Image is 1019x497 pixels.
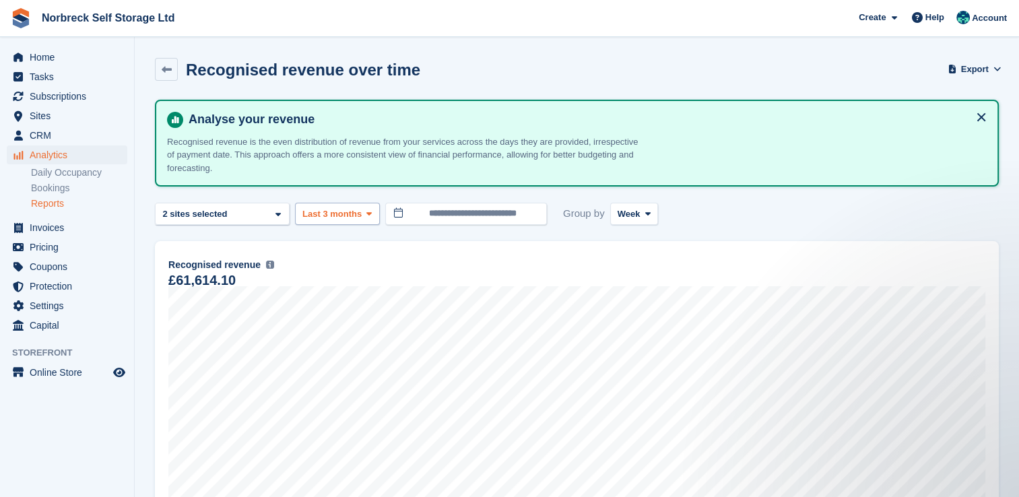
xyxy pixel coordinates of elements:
[7,238,127,257] a: menu
[266,261,274,269] img: icon-info-grey-7440780725fd019a000dd9b08b2336e03edf1995a4989e88bcd33f0948082b44.svg
[31,166,127,179] a: Daily Occupancy
[950,58,999,80] button: Export
[30,145,110,164] span: Analytics
[961,63,989,76] span: Export
[925,11,944,24] span: Help
[183,112,987,127] h4: Analyse your revenue
[168,275,236,286] div: £61,614.10
[302,207,362,221] span: Last 3 months
[7,48,127,67] a: menu
[11,8,31,28] img: stora-icon-8386f47178a22dfd0bd8f6a31ec36ba5ce8667c1dd55bd0f319d3a0aa187defe.svg
[30,87,110,106] span: Subscriptions
[610,203,658,225] button: Week
[30,238,110,257] span: Pricing
[7,316,127,335] a: menu
[7,277,127,296] a: menu
[618,207,640,221] span: Week
[859,11,886,24] span: Create
[7,218,127,237] a: menu
[7,67,127,86] a: menu
[563,203,605,225] span: Group by
[972,11,1007,25] span: Account
[7,145,127,164] a: menu
[30,106,110,125] span: Sites
[30,277,110,296] span: Protection
[956,11,970,24] img: Sally King
[30,363,110,382] span: Online Store
[30,218,110,237] span: Invoices
[31,197,127,210] a: Reports
[7,87,127,106] a: menu
[36,7,180,29] a: Norbreck Self Storage Ltd
[30,316,110,335] span: Capital
[7,257,127,276] a: menu
[30,48,110,67] span: Home
[7,106,127,125] a: menu
[7,296,127,315] a: menu
[111,364,127,380] a: Preview store
[168,258,261,272] span: Recognised revenue
[167,135,638,175] p: Recognised revenue is the even distribution of revenue from your services across the days they ar...
[295,203,380,225] button: Last 3 months
[12,346,134,360] span: Storefront
[30,67,110,86] span: Tasks
[30,257,110,276] span: Coupons
[31,182,127,195] a: Bookings
[160,207,232,221] div: 2 sites selected
[7,363,127,382] a: menu
[30,126,110,145] span: CRM
[30,296,110,315] span: Settings
[186,61,420,79] h2: Recognised revenue over time
[7,126,127,145] a: menu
